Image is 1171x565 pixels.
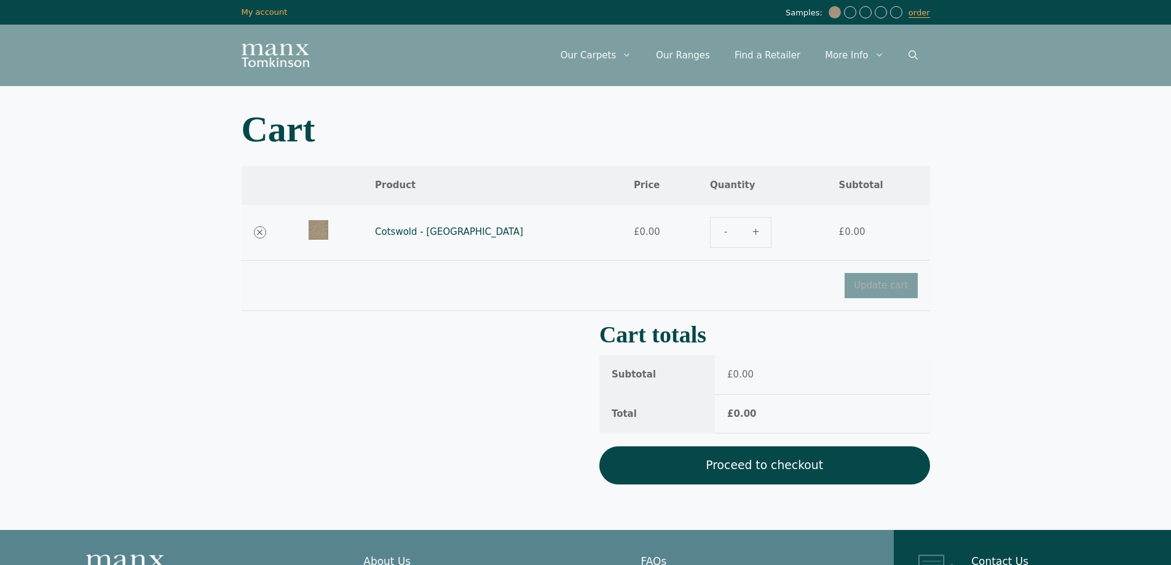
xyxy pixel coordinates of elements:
[254,226,266,239] a: Remove Cotswold - Barley from cart
[813,37,896,74] a: More Info
[634,226,640,237] span: £
[548,37,644,74] a: Our Carpets
[375,226,523,237] a: Cotswold - [GEOGRAPHIC_DATA]
[909,8,930,18] a: order
[727,408,733,419] span: £
[827,166,930,205] th: Subtotal
[599,395,715,434] th: Total
[634,226,660,237] bdi: 0.00
[727,408,756,419] bdi: 0.00
[839,226,865,237] bdi: 0.00
[845,273,918,298] button: Update cart
[548,37,930,74] nav: Primary
[727,369,733,380] span: £
[363,166,621,205] th: Product
[599,326,930,344] h2: Cart totals
[621,166,698,205] th: Price
[896,37,930,74] a: Open Search Bar
[242,44,309,67] img: Manx Tomkinson
[599,446,930,484] a: Proceed to checkout
[599,355,715,395] th: Subtotal
[644,37,722,74] a: Our Ranges
[839,226,845,237] span: £
[309,220,328,240] img: Cotswold - Barley
[727,369,754,380] bdi: 0.00
[722,37,813,74] a: Find a Retailer
[829,6,841,18] img: Cotswold - Barley
[242,111,930,148] h1: Cart
[786,8,826,18] span: Samples:
[698,166,827,205] th: Quantity
[242,7,288,17] a: My account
